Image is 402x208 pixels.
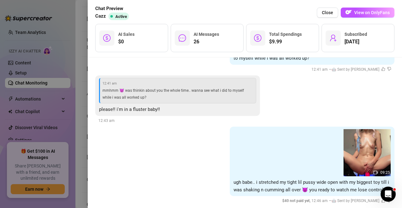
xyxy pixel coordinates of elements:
span: $0 [118,38,135,46]
span: $9.99 [269,38,302,46]
span: View on OnlyFans [354,10,390,15]
span: please!! i'm in a fluster baby!! [99,107,160,112]
button: Close [317,8,338,18]
span: message [179,34,186,42]
span: 12:41 am [102,81,253,86]
span: 26 [194,38,219,46]
span: mmhmm 😈 was thinkin about you the whole time.. wanna see what i did to myself while i was all wor... [102,88,244,100]
span: Active [115,14,127,19]
span: like [381,67,385,71]
span: user-add [329,34,337,42]
img: media [344,129,391,176]
span: [DATE] [344,38,367,46]
span: video-camera [373,170,378,175]
span: AI Messages [194,32,219,37]
span: 12:46 am — [282,199,391,203]
span: 12:41 am — [311,67,391,72]
span: 09:25 [380,170,390,175]
span: 🤖 Sent by [PERSON_NAME] [332,199,379,203]
span: AI Sales [118,32,135,37]
button: OFView on OnlyFans [341,8,394,18]
span: dollar [103,34,111,42]
span: $ 40 not paid yet , [282,199,311,203]
span: dislike [387,67,391,71]
span: Close [322,10,333,15]
span: ugh babe.. i stretched my tight lil pussy wide open with my biggest toy till i was shaking n cumm... [234,179,389,193]
iframe: Intercom live chat [381,187,396,202]
span: Chat Preview [95,5,131,13]
span: 🤖 Sent by [PERSON_NAME] [332,67,379,72]
img: OF [345,9,352,15]
span: Total Spendings [269,32,302,37]
span: dollar [254,34,262,42]
span: 12:43 am [98,118,115,123]
span: Cazz [95,13,106,20]
span: Subscribed [344,32,367,37]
